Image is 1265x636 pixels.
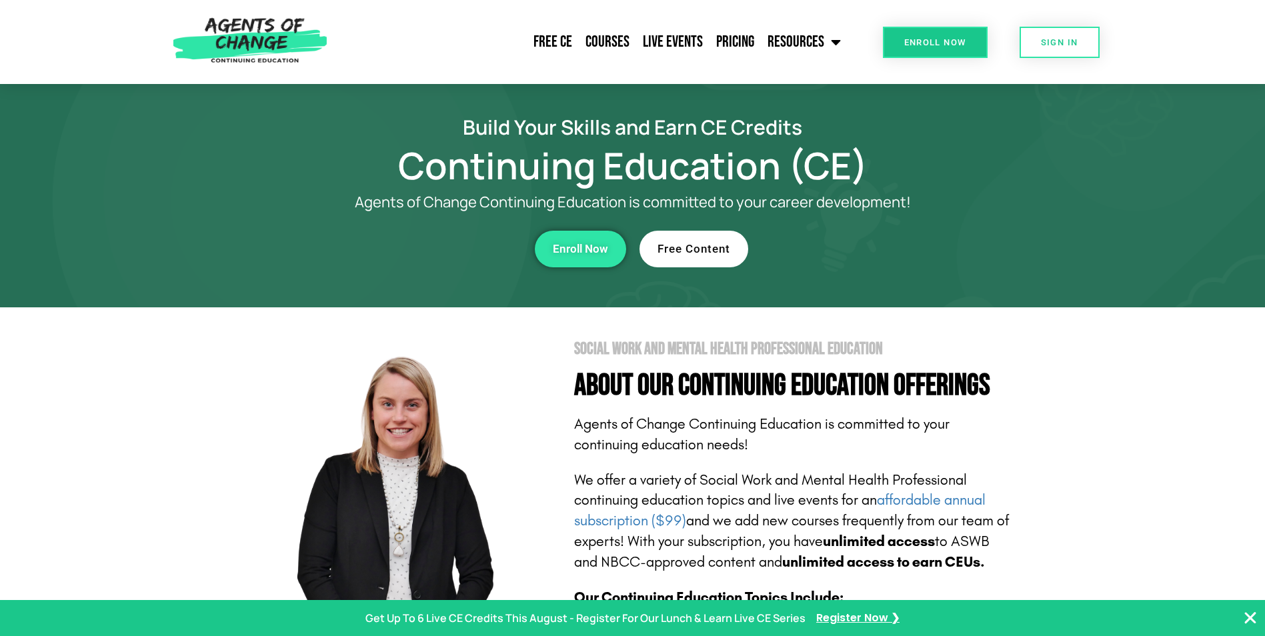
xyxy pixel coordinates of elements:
[1020,27,1100,58] a: SIGN IN
[579,25,636,59] a: Courses
[574,415,950,453] span: Agents of Change Continuing Education is committed to your continuing education needs!
[535,231,626,267] a: Enroll Now
[636,25,710,59] a: Live Events
[334,25,848,59] nav: Menu
[574,589,844,606] b: Our Continuing Education Topics Include:
[1242,610,1258,626] button: Close Banner
[574,371,1013,401] h4: About Our Continuing Education Offerings
[904,38,966,47] span: Enroll Now
[823,533,935,550] b: unlimited access
[365,609,806,628] p: Get Up To 6 Live CE Credits This August - Register For Our Lunch & Learn Live CE Series
[553,243,608,255] span: Enroll Now
[574,470,1013,573] p: We offer a variety of Social Work and Mental Health Professional continuing education topics and ...
[1041,38,1078,47] span: SIGN IN
[574,341,1013,357] h2: Social Work and Mental Health Professional Education
[761,25,848,59] a: Resources
[710,25,761,59] a: Pricing
[782,553,985,571] b: unlimited access to earn CEUs.
[253,117,1013,137] h2: Build Your Skills and Earn CE Credits
[306,194,960,211] p: Agents of Change Continuing Education is committed to your career development!
[658,243,730,255] span: Free Content
[527,25,579,59] a: Free CE
[253,150,1013,181] h1: Continuing Education (CE)
[816,609,900,628] a: Register Now ❯
[883,27,988,58] a: Enroll Now
[640,231,748,267] a: Free Content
